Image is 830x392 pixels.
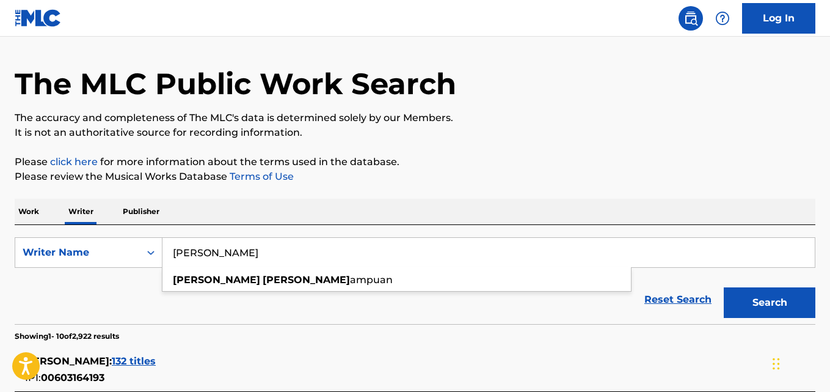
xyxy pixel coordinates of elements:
span: 00603164193 [41,372,104,383]
p: Showing 1 - 10 of 2,922 results [15,331,119,342]
p: Please for more information about the terms used in the database. [15,155,815,169]
p: Please review the Musical Works Database [15,169,815,184]
strong: [PERSON_NAME] [263,274,350,286]
p: Writer [65,199,97,224]
strong: [PERSON_NAME] [173,274,260,286]
p: Work [15,199,43,224]
form: Search Form [15,237,815,324]
span: 132 titles [112,355,156,367]
a: Terms of Use [227,171,294,182]
a: Public Search [679,6,703,31]
p: It is not an authoritative source for recording information. [15,125,815,140]
div: Help [710,6,735,31]
span: ampuan [350,274,393,286]
a: Log In [742,3,815,34]
button: Search [724,287,815,318]
a: Reset Search [638,286,718,313]
img: search [683,11,698,26]
h1: The MLC Public Work Search [15,65,456,102]
a: click here [50,156,98,168]
img: help [715,11,730,26]
div: Writer Name [23,245,133,260]
iframe: Chat Widget [769,333,830,392]
img: MLC Logo [15,9,62,27]
div: Drag [773,346,780,382]
p: The accuracy and completeness of The MLC's data is determined solely by our Members. [15,111,815,125]
span: [PERSON_NAME] : [22,355,112,367]
p: Publisher [119,199,163,224]
span: IPI: [25,372,41,383]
